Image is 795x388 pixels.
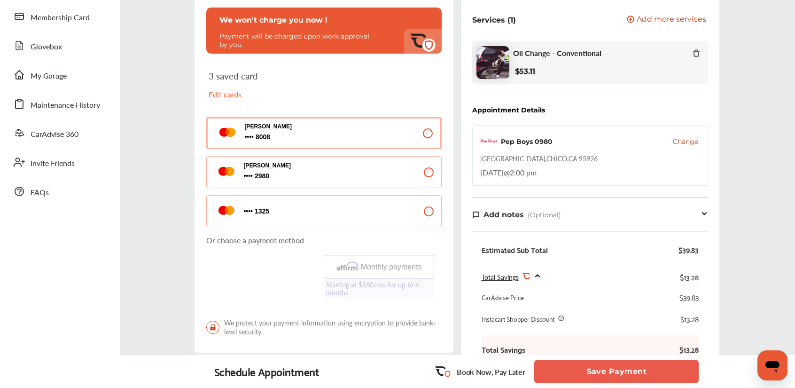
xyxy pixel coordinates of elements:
a: My Garage [8,63,110,87]
p: Payment will be charged upon work approval by you. [219,32,374,49]
button: Change [673,137,698,146]
img: logo-pepboys.png [480,133,497,150]
span: [DATE] [480,167,504,178]
button: [PERSON_NAME] 8008 8008 [206,117,441,149]
p: Book Now, Pay Later [457,366,525,377]
p: Edit cards [209,89,319,100]
a: Glovebox [8,33,110,58]
div: $39.83 [679,293,699,302]
iframe: PayPal [206,255,317,309]
div: $13.28 [680,270,699,283]
span: Oil Change - Conventional [513,48,601,57]
span: @ [504,167,510,178]
a: CarAdvise 360 [8,121,110,145]
div: CarAdvise Price [482,293,524,302]
button: Save Payment [534,360,699,383]
p: [PERSON_NAME] [243,162,337,169]
b: Total Savings [482,345,525,354]
span: 8008 [244,133,338,142]
img: LockIcon.bb451512.svg [206,321,219,334]
span: CarAdvise 360 [31,128,78,141]
span: Add more services [637,16,706,24]
span: Glovebox [31,41,62,53]
a: FAQs [8,179,110,204]
div: $39.83 [678,245,699,254]
span: Maintenance History [31,99,100,111]
a: Add more services [627,16,708,24]
b: $53.11 [515,67,535,76]
p: 1325 [243,207,253,216]
p: Or choose a payment method [206,235,441,245]
img: note-icon.db9493fa.svg [472,211,480,219]
span: Membership Card [31,12,90,24]
a: Invite Friends [8,150,110,174]
span: Total Savings [482,272,519,282]
a: Membership Card [8,4,110,29]
span: FAQs [31,187,49,199]
button: [PERSON_NAME] 2980 2980 [206,156,441,188]
div: [GEOGRAPHIC_DATA] , CHICO , CA 95926 [480,154,598,163]
span: My Garage [31,70,67,82]
div: $13.28 [680,314,699,324]
span: 2980 [243,172,337,181]
button: Add more services [627,16,706,24]
div: Appointment Details [472,106,545,114]
p: 8008 [244,133,254,142]
div: Instacart Shopper Discount [482,314,554,324]
span: (Optional) [528,211,561,219]
div: 3 saved card [209,71,319,107]
span: 1325 [243,207,269,216]
p: We won't charge you now ! [219,16,428,24]
img: oil-change-thumb.jpg [476,46,509,79]
p: Services (1) [472,16,516,24]
div: Estimated Sub Total [482,245,548,254]
iframe: Botón para iniciar la ventana de mensajería [757,350,787,380]
p: [PERSON_NAME] [244,123,338,130]
span: We protect your payment information using encryption to provide bank-level security. [206,318,441,336]
div: Pep Boys 0980 [501,137,553,146]
span: Add notes [483,210,524,219]
span: Invite Friends [31,158,75,170]
b: $13.28 [670,345,699,354]
a: Maintenance History [8,92,110,116]
span: 2:00 pm [510,167,537,178]
button: 1325 1325 [206,195,441,227]
p: 2980 [243,172,253,181]
div: Schedule Appointment [214,365,320,378]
